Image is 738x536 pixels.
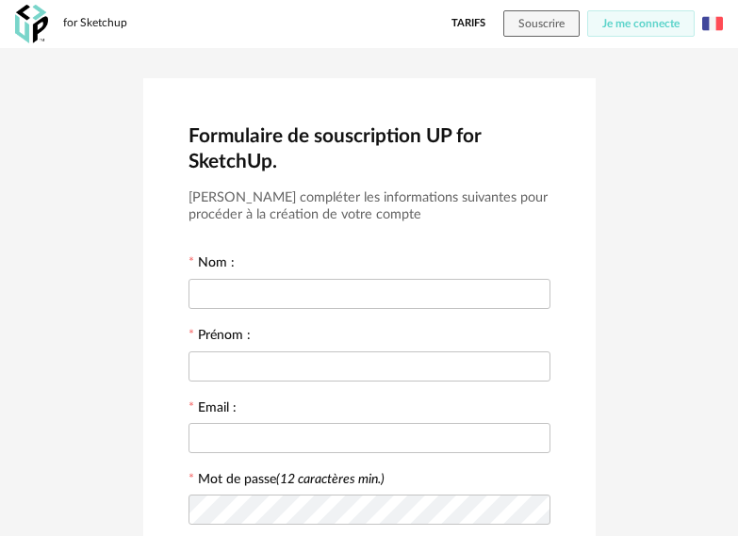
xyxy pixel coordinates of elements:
h3: [PERSON_NAME] compléter les informations suivantes pour procéder à la création de votre compte [189,189,550,224]
span: Souscrire [518,18,565,29]
h2: Formulaire de souscription UP for SketchUp. [189,123,550,174]
button: Souscrire [503,10,580,37]
a: Tarifs [451,10,485,37]
button: Je me connecte [587,10,695,37]
label: Mot de passe [198,473,385,486]
img: fr [702,13,723,34]
span: Je me connecte [602,18,680,29]
i: (12 caractères min.) [276,473,385,486]
label: Nom : [189,256,235,273]
div: for Sketchup [63,16,127,31]
label: Prénom : [189,329,251,346]
img: OXP [15,5,48,43]
label: Email : [189,401,237,418]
